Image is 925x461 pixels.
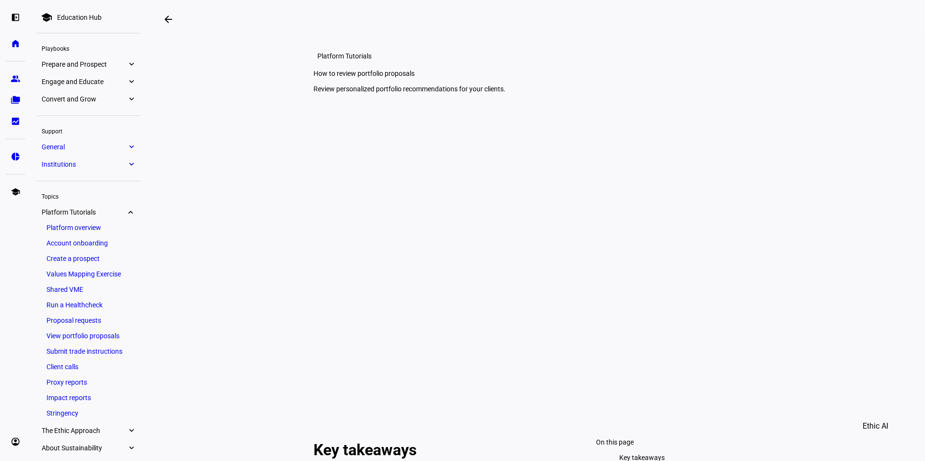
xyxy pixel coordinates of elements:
span: Platform Tutorials [42,208,127,216]
eth-mat-symbol: expand_more [127,142,135,152]
a: Platform overview [42,221,135,234]
eth-mat-symbol: expand_more [127,94,135,104]
a: Values Mapping Exercise [42,267,135,281]
a: Stringency [42,406,135,420]
eth-mat-symbol: left_panel_open [11,13,20,22]
eth-mat-symbol: expand_more [127,207,135,217]
div: Support [37,124,140,137]
eth-mat-symbol: bid_landscape [11,116,20,126]
span: Convert and Grow [42,95,127,103]
a: bid_landscape [6,112,25,131]
div: Review personalized portfolio recommendations for your clients. [313,85,759,93]
a: Proxy reports [42,375,135,389]
eth-mat-symbol: home [11,39,20,48]
a: folder_copy [6,90,25,110]
iframe: Wistia, Inc. embed [275,110,797,404]
a: pie_chart [6,147,25,166]
eth-mat-symbol: expand_more [127,59,135,69]
a: Submit trade instructions [42,345,135,358]
span: Prepare and Prospect [42,60,127,68]
a: Proposal requests [42,314,135,327]
eth-mat-symbol: expand_more [127,159,135,169]
span: About Sustainability [42,444,127,452]
span: Platform Tutorials [317,52,372,60]
mat-icon: arrow_backwards [163,14,174,25]
h2: Key takeaways [313,440,561,460]
div: How to review portfolio proposals [313,70,759,77]
a: Account onboarding [42,236,135,250]
eth-mat-symbol: expand_more [127,443,135,453]
a: Run a Healthcheck [42,298,135,312]
a: Shared VME [42,283,135,296]
span: The Ethic Approach [42,427,127,434]
a: Create a prospect [42,252,135,265]
div: Topics [37,189,140,202]
eth-mat-symbol: school [11,187,20,197]
a: group [6,69,25,88]
eth-mat-symbol: expand_more [127,426,135,435]
eth-mat-symbol: group [11,74,20,84]
span: Ethic AI [863,415,888,438]
a: Impact reports [42,391,135,404]
eth-mat-symbol: expand_more [127,77,135,86]
div: Education Hub [57,14,102,21]
mat-icon: school [41,12,52,23]
a: home [6,34,25,53]
div: On this page [596,438,759,446]
span: General [42,143,127,151]
span: Engage and Educate [42,78,127,86]
span: Institutions [42,160,127,168]
a: Generalexpand_more [37,140,140,154]
a: Client calls [42,360,135,374]
eth-mat-symbol: pie_chart [11,152,20,161]
div: Playbooks [37,41,140,55]
eth-mat-symbol: account_circle [11,437,20,447]
button: Ethic AI [849,415,902,438]
a: View portfolio proposals [42,329,135,343]
eth-mat-symbol: folder_copy [11,95,20,105]
a: Institutionsexpand_more [37,158,140,171]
